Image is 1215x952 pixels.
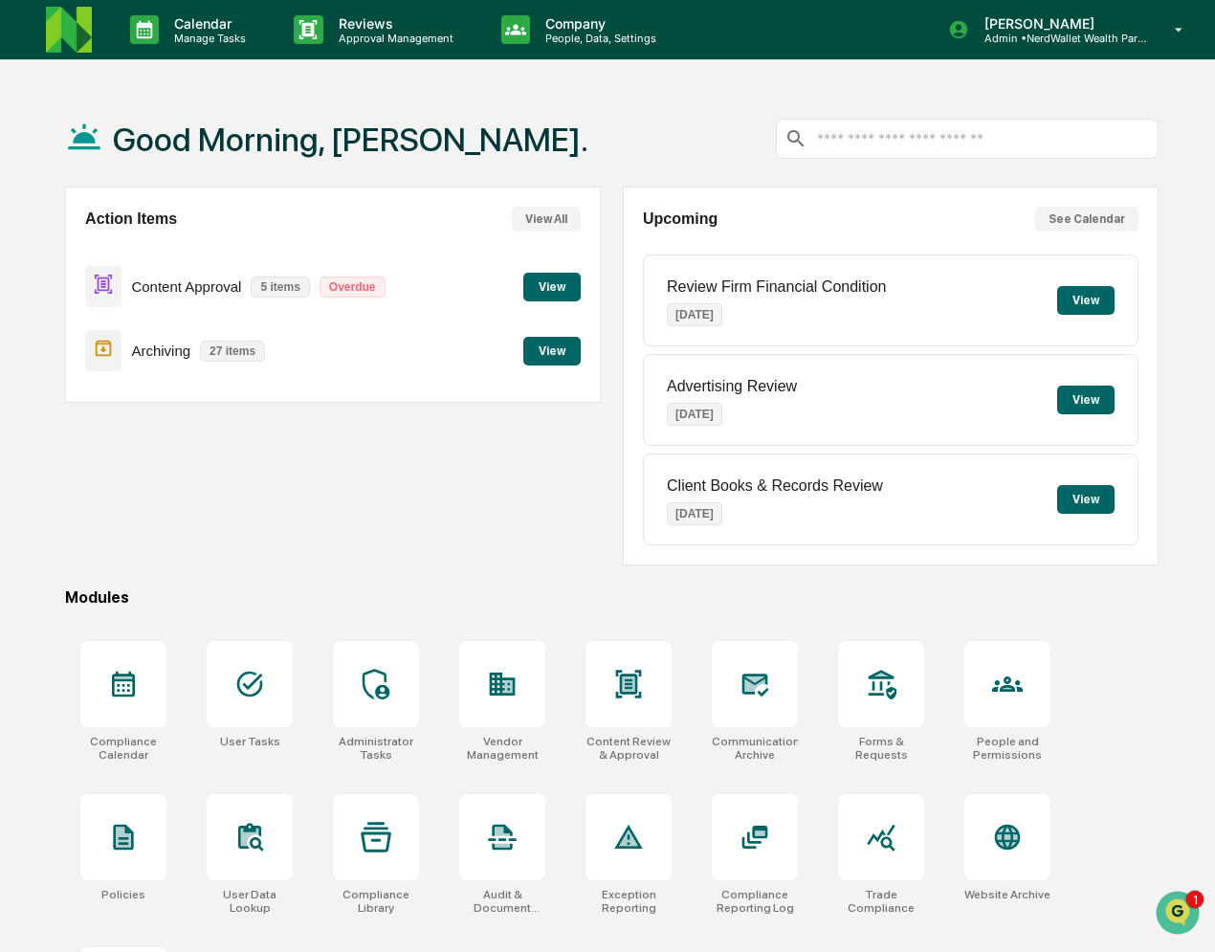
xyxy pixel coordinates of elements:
div: Audit & Document Logs [459,888,545,915]
h2: Action Items [85,210,177,228]
button: View All [512,207,581,232]
div: Trade Compliance [838,888,924,915]
img: 1746055101610-c473b297-6a78-478c-a979-82029cc54cd1 [19,146,54,181]
div: Compliance Library [333,888,419,915]
p: 27 items [200,341,265,362]
span: • [159,260,166,276]
div: Modules [65,588,1159,607]
p: Advertising Review [667,378,797,395]
img: 8933085812038_c878075ebb4cc5468115_72.jpg [40,146,75,181]
div: User Data Lookup [207,888,293,915]
div: People and Permissions [964,735,1050,762]
div: Communications Archive [712,735,798,762]
button: View [1057,485,1115,514]
button: See Calendar [1035,207,1138,232]
p: Company [530,15,666,32]
p: Review Firm Financial Condition [667,278,886,296]
div: Past conversations [19,212,128,228]
button: View [1057,386,1115,414]
p: [DATE] [667,502,722,525]
button: View [523,273,581,301]
div: Compliance Calendar [80,735,166,762]
img: Jack Rasmussen [19,242,50,273]
a: 🖐️Preclearance [11,332,131,366]
div: Administrator Tasks [333,735,419,762]
img: logo [46,7,92,53]
p: Archiving [131,343,190,359]
span: Preclearance [38,340,123,359]
div: Policies [101,888,145,901]
div: Forms & Requests [838,735,924,762]
p: Calendar [159,15,255,32]
p: 5 items [251,277,309,298]
div: Website Archive [964,888,1050,901]
p: Approval Management [323,32,463,45]
a: View [523,341,581,359]
p: [DATE] [667,403,722,426]
a: 🔎Data Lookup [11,368,128,403]
span: Attestations [158,340,237,359]
button: Start new chat [325,152,348,175]
a: View [523,277,581,295]
p: People, Data, Settings [530,32,666,45]
a: 🗄️Attestations [131,332,245,366]
span: [PERSON_NAME] [59,260,155,276]
span: Data Lookup [38,376,121,395]
a: Powered byPylon [135,422,232,437]
div: Content Review & Approval [585,735,672,762]
p: Client Books & Records Review [667,477,883,495]
span: Pylon [190,423,232,437]
div: 🔎 [19,378,34,393]
button: View [1057,286,1115,315]
button: View [523,337,581,365]
span: [DATE] [169,260,209,276]
p: How can we help? [19,40,348,71]
div: User Tasks [220,735,280,748]
p: Overdue [320,277,386,298]
p: [PERSON_NAME] [969,15,1147,32]
p: [DATE] [667,303,722,326]
div: Exception Reporting [585,888,672,915]
iframe: Open customer support [1154,889,1205,941]
button: See all [297,209,348,232]
div: 🖐️ [19,342,34,357]
h1: Good Morning, [PERSON_NAME]. [113,121,588,159]
p: Reviews [323,15,463,32]
div: Vendor Management [459,735,545,762]
p: Admin • NerdWallet Wealth Partners [969,32,1147,45]
p: Content Approval [131,278,241,295]
div: 🗄️ [139,342,154,357]
div: Start new chat [86,146,314,166]
p: Manage Tasks [159,32,255,45]
div: Compliance Reporting Log [712,888,798,915]
img: 1746055101610-c473b297-6a78-478c-a979-82029cc54cd1 [38,261,54,277]
h2: Upcoming [643,210,718,228]
div: We're available if you need us! [86,166,263,181]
